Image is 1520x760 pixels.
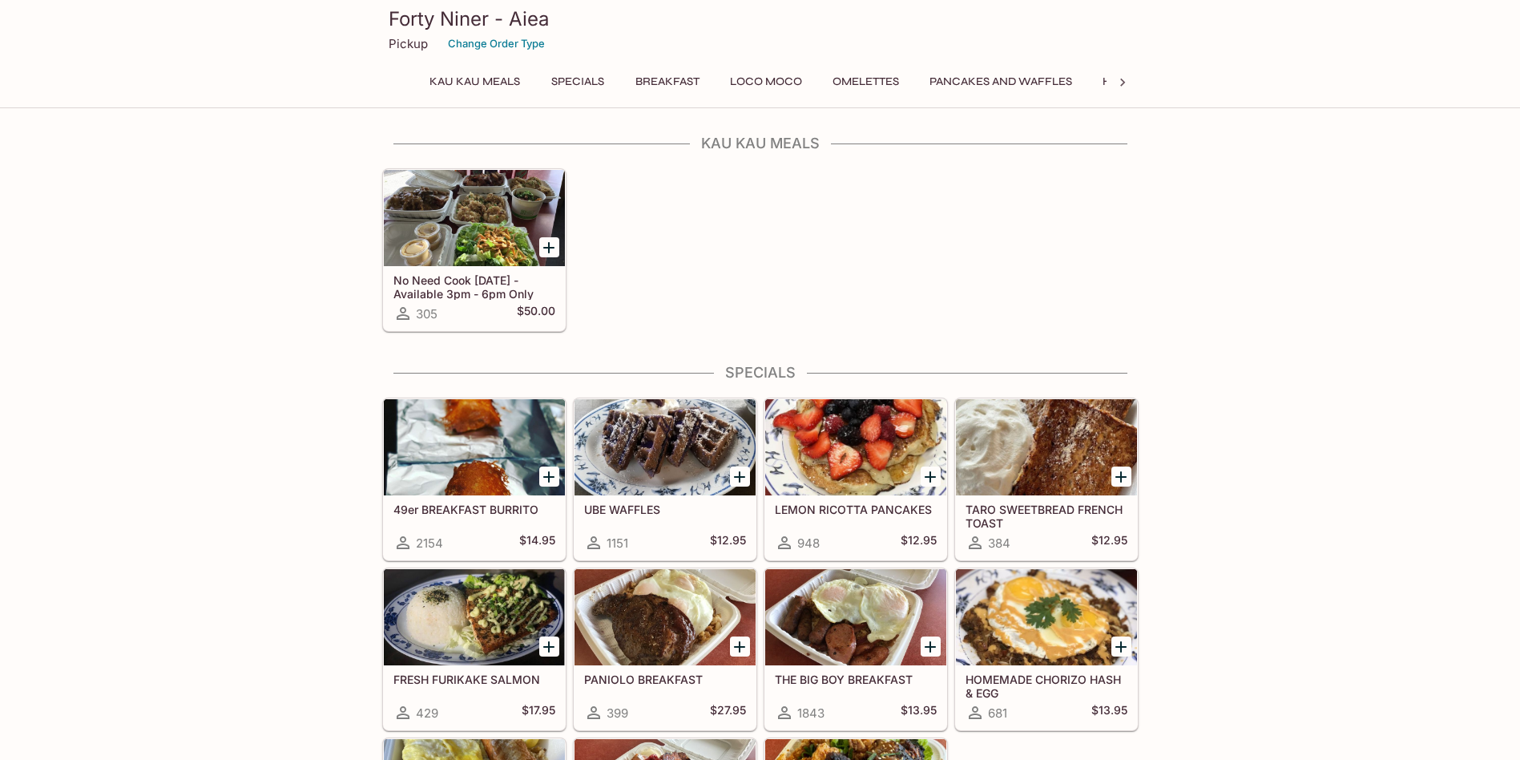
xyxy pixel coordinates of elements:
[607,536,628,551] span: 1151
[921,467,941,487] button: Add LEMON RICOTTA PANCAKES
[542,71,614,93] button: Specials
[575,569,756,665] div: PANIOLO BREAKFAST
[382,135,1139,152] h4: Kau Kau Meals
[627,71,708,93] button: Breakfast
[574,398,756,560] a: UBE WAFFLES1151$12.95
[539,467,559,487] button: Add 49er BREAKFAST BURRITO
[522,703,555,722] h5: $17.95
[393,673,555,686] h5: FRESH FURIKAKE SALMON
[382,364,1139,382] h4: Specials
[956,569,1137,665] div: HOMEMADE CHORIZO HASH & EGG
[797,536,820,551] span: 948
[574,568,756,730] a: PANIOLO BREAKFAST399$27.95
[765,569,946,665] div: THE BIG BOY BREAKFAST
[988,536,1010,551] span: 384
[517,304,555,323] h5: $50.00
[730,637,750,657] button: Add PANIOLO BREAKFAST
[416,306,437,321] span: 305
[389,6,1132,31] h3: Forty Niner - Aiea
[519,533,555,552] h5: $14.95
[1094,71,1292,93] button: Hawaiian Style French Toast
[539,237,559,257] button: Add No Need Cook Today - Available 3pm - 6pm Only
[1091,533,1127,552] h5: $12.95
[393,503,555,516] h5: 49er BREAKFAST BURRITO
[764,398,947,560] a: LEMON RICOTTA PANCAKES948$12.95
[441,31,552,56] button: Change Order Type
[539,637,559,657] button: Add FRESH FURIKAKE SALMON
[966,503,1127,529] h5: TARO SWEETBREAD FRENCH TOAST
[383,568,566,730] a: FRESH FURIKAKE SALMON429$17.95
[710,703,746,722] h5: $27.95
[824,71,908,93] button: Omelettes
[384,569,565,665] div: FRESH FURIKAKE SALMON
[921,637,941,657] button: Add THE BIG BOY BREAKFAST
[421,71,529,93] button: Kau Kau Meals
[1111,637,1131,657] button: Add HOMEMADE CHORIZO HASH & EGG
[988,705,1007,721] span: 681
[764,568,947,730] a: THE BIG BOY BREAKFAST1843$13.95
[575,399,756,495] div: UBE WAFFLES
[384,399,565,495] div: 49er BREAKFAST BURRITO
[775,673,937,686] h5: THE BIG BOY BREAKFAST
[393,273,555,300] h5: No Need Cook [DATE] - Available 3pm - 6pm Only
[389,36,428,51] p: Pickup
[384,170,565,266] div: No Need Cook Today - Available 3pm - 6pm Only
[956,399,1137,495] div: TARO SWEETBREAD FRENCH TOAST
[901,533,937,552] h5: $12.95
[416,536,443,551] span: 2154
[901,703,937,722] h5: $13.95
[797,705,825,721] span: 1843
[775,503,937,516] h5: LEMON RICOTTA PANCAKES
[607,705,628,721] span: 399
[584,673,746,686] h5: PANIOLO BREAKFAST
[416,705,438,721] span: 429
[721,71,811,93] button: Loco Moco
[1111,467,1131,487] button: Add TARO SWEETBREAD FRENCH TOAST
[1091,703,1127,722] h5: $13.95
[383,169,566,331] a: No Need Cook [DATE] - Available 3pm - 6pm Only305$50.00
[730,467,750,487] button: Add UBE WAFFLES
[955,398,1138,560] a: TARO SWEETBREAD FRENCH TOAST384$12.95
[584,503,746,516] h5: UBE WAFFLES
[955,568,1138,730] a: HOMEMADE CHORIZO HASH & EGG681$13.95
[921,71,1081,93] button: Pancakes and Waffles
[765,399,946,495] div: LEMON RICOTTA PANCAKES
[383,398,566,560] a: 49er BREAKFAST BURRITO2154$14.95
[966,673,1127,699] h5: HOMEMADE CHORIZO HASH & EGG
[710,533,746,552] h5: $12.95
